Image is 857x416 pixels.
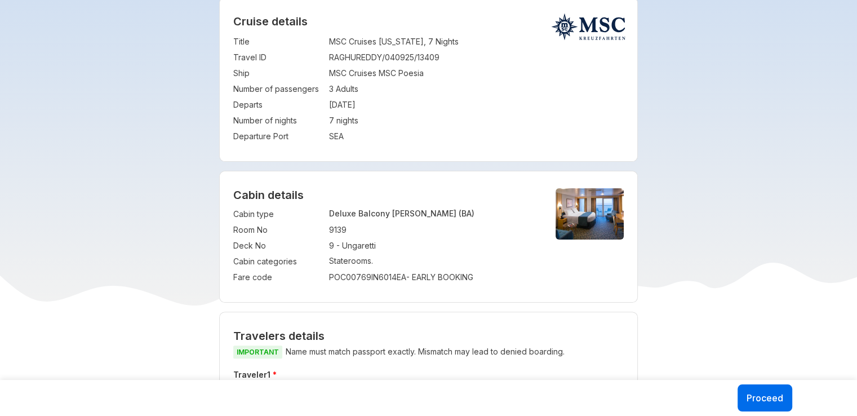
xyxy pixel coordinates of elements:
div: POC00769IN6014EA - EARLY BOOKING [329,272,536,283]
td: Cabin categories [233,254,323,269]
td: : [323,113,329,129]
td: 9 - Ungaretti [329,238,536,254]
td: : [323,65,329,81]
h2: Travelers details [233,329,624,343]
td: 7 nights [329,113,624,129]
h2: Cruise details [233,15,624,28]
td: Room No [233,222,323,238]
td: : [323,129,329,144]
td: : [323,269,329,285]
td: SEA [329,129,624,144]
td: Departure Port [233,129,323,144]
td: RAGHUREDDY/040925/13409 [329,50,624,65]
td: : [323,50,329,65]
td: : [323,81,329,97]
p: Staterooms. [329,256,536,265]
td: [DATE] [329,97,624,113]
h4: Cabin details [233,188,624,202]
td: 9139 [329,222,536,238]
span: IMPORTANT [233,346,282,359]
td: 3 Adults [329,81,624,97]
button: Proceed [738,384,792,411]
td: MSC Cruises [US_STATE], 7 Nights [329,34,624,50]
span: (BA) [459,209,474,218]
td: Fare code [233,269,323,285]
p: Deluxe Balcony [PERSON_NAME] [329,209,536,218]
td: Deck No [233,238,323,254]
td: MSC Cruises MSC Poesia [329,65,624,81]
td: Travel ID [233,50,323,65]
td: Departs [233,97,323,113]
td: Ship [233,65,323,81]
td: Number of nights [233,113,323,129]
h5: Traveler 1 [231,368,626,382]
td: Cabin type [233,206,323,222]
td: : [323,222,329,238]
td: Number of passengers [233,81,323,97]
td: : [323,97,329,113]
td: Title [233,34,323,50]
td: : [323,206,329,222]
p: Name must match passport exactly. Mismatch may lead to denied boarding. [233,345,624,359]
td: : [323,34,329,50]
td: : [323,238,329,254]
td: : [323,254,329,269]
